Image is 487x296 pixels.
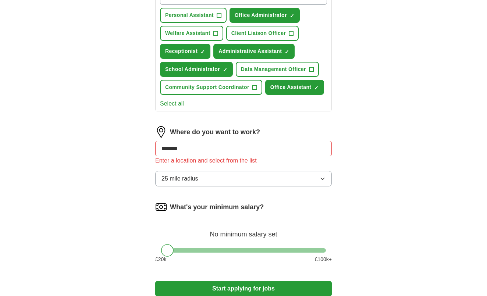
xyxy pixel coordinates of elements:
[155,126,167,138] img: location.png
[236,62,319,77] button: Data Management Officer
[165,11,214,19] span: Personal Assistant
[241,65,306,73] span: Data Management Officer
[218,47,282,55] span: Administrative Assistant
[314,85,319,91] span: ✓
[155,156,332,165] div: Enter a location and select from the list
[235,11,287,19] span: Office Administrator
[160,99,184,108] button: Select all
[160,80,262,95] button: Community Support Coordinator
[315,256,332,263] span: £ 100 k+
[160,26,223,41] button: Welfare Assistant
[165,65,220,73] span: School Administrator
[231,29,286,37] span: Client Liaison Officer
[170,127,260,137] label: Where do you want to work?
[165,83,249,91] span: Community Support Coordinator
[155,201,167,213] img: salary.png
[213,44,295,59] button: Administrative Assistant✓
[160,62,233,77] button: School Administrator✓
[285,49,289,55] span: ✓
[226,26,299,41] button: Client Liaison Officer
[160,44,210,59] button: Receptionist✓
[230,8,300,23] button: Office Administrator✓
[155,171,332,186] button: 25 mile radius
[155,256,166,263] span: £ 20 k
[165,29,210,37] span: Welfare Assistant
[200,49,205,55] span: ✓
[270,83,312,91] span: Office Assistant
[165,47,198,55] span: Receptionist
[170,202,264,212] label: What's your minimum salary?
[265,80,324,95] button: Office Assistant✓
[223,67,227,73] span: ✓
[161,174,198,183] span: 25 mile radius
[155,222,332,239] div: No minimum salary set
[290,13,294,19] span: ✓
[160,8,227,23] button: Personal Assistant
